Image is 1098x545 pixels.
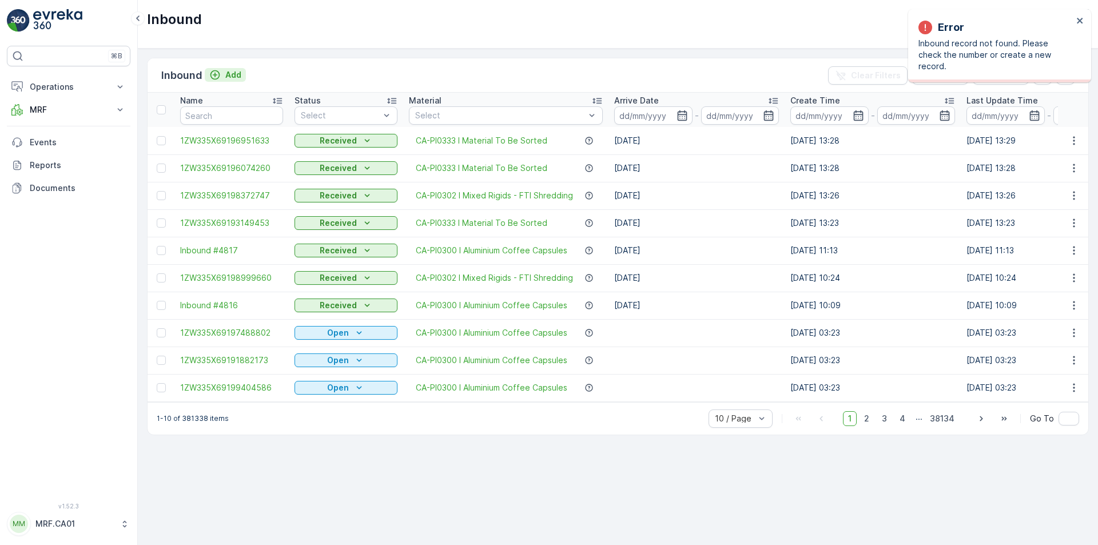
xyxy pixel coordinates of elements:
[225,69,241,81] p: Add
[157,218,166,228] div: Toggle Row Selected
[295,134,397,148] button: Received
[7,512,130,536] button: MMMRF.CA01
[1076,16,1084,27] button: close
[320,135,357,146] p: Received
[295,95,321,106] p: Status
[416,245,567,256] a: CA-PI0300 I Aluminium Coffee Capsules
[327,327,349,339] p: Open
[416,162,547,174] a: CA-PI0333 I Material To Be Sorted
[7,177,130,200] a: Documents
[180,135,283,146] a: 1ZW335X69196951633
[614,106,693,125] input: dd/mm/yyyy
[295,271,397,285] button: Received
[7,503,130,510] span: v 1.52.3
[35,518,114,530] p: MRF.CA01
[180,245,283,256] a: Inbound #4817
[180,106,283,125] input: Search
[916,411,922,426] p: ...
[1047,109,1051,122] p: -
[785,154,961,182] td: [DATE] 13:28
[416,355,567,366] a: CA-PI0300 I Aluminium Coffee Capsules
[416,300,567,311] a: CA-PI0300 I Aluminium Coffee Capsules
[157,328,166,337] div: Toggle Row Selected
[295,161,397,175] button: Received
[157,191,166,200] div: Toggle Row Selected
[608,209,785,237] td: [DATE]
[180,382,283,393] span: 1ZW335X69199404586
[157,164,166,173] div: Toggle Row Selected
[785,374,961,401] td: [DATE] 03:23
[295,216,397,230] button: Received
[30,137,126,148] p: Events
[695,109,699,122] p: -
[180,217,283,229] a: 1ZW335X69193149453
[785,264,961,292] td: [DATE] 10:24
[790,95,840,106] p: Create Time
[157,273,166,283] div: Toggle Row Selected
[30,160,126,171] p: Reports
[409,95,441,106] p: Material
[416,327,567,339] a: CA-PI0300 I Aluminium Coffee Capsules
[320,217,357,229] p: Received
[180,190,283,201] a: 1ZW335X69198372747
[295,326,397,340] button: Open
[701,106,779,125] input: dd/mm/yyyy
[416,382,567,393] a: CA-PI0300 I Aluminium Coffee Capsules
[180,355,283,366] a: 1ZW335X69191882173
[416,217,547,229] span: CA-PI0333 I Material To Be Sorted
[180,327,283,339] a: 1ZW335X69197488802
[157,136,166,145] div: Toggle Row Selected
[157,301,166,310] div: Toggle Row Selected
[327,355,349,366] p: Open
[33,9,82,32] img: logo_light-DOdMpM7g.png
[416,272,573,284] a: CA-PI0302 I Mixed Rigids - FTI Shredding
[877,106,956,125] input: dd/mm/yyyy
[614,95,659,106] p: Arrive Date
[157,383,166,392] div: Toggle Row Selected
[180,162,283,174] span: 1ZW335X69196074260
[828,66,908,85] button: Clear Filters
[157,246,166,255] div: Toggle Row Selected
[295,244,397,257] button: Received
[157,414,229,423] p: 1-10 of 381338 items
[320,190,357,201] p: Received
[843,411,857,426] span: 1
[608,154,785,182] td: [DATE]
[301,110,380,121] p: Select
[161,67,202,83] p: Inbound
[790,106,869,125] input: dd/mm/yyyy
[7,154,130,177] a: Reports
[7,131,130,154] a: Events
[30,182,126,194] p: Documents
[320,245,357,256] p: Received
[147,10,202,29] p: Inbound
[785,237,961,264] td: [DATE] 11:13
[7,75,130,98] button: Operations
[859,411,874,426] span: 2
[785,347,961,374] td: [DATE] 03:23
[320,162,357,174] p: Received
[966,106,1045,125] input: dd/mm/yyyy
[7,9,30,32] img: logo
[180,300,283,311] a: Inbound #4816
[938,19,964,35] p: Error
[416,135,547,146] a: CA-PI0333 I Material To Be Sorted
[320,272,357,284] p: Received
[925,411,960,426] span: 38134
[10,515,28,533] div: MM
[608,264,785,292] td: [DATE]
[608,237,785,264] td: [DATE]
[180,272,283,284] a: 1ZW335X69198999660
